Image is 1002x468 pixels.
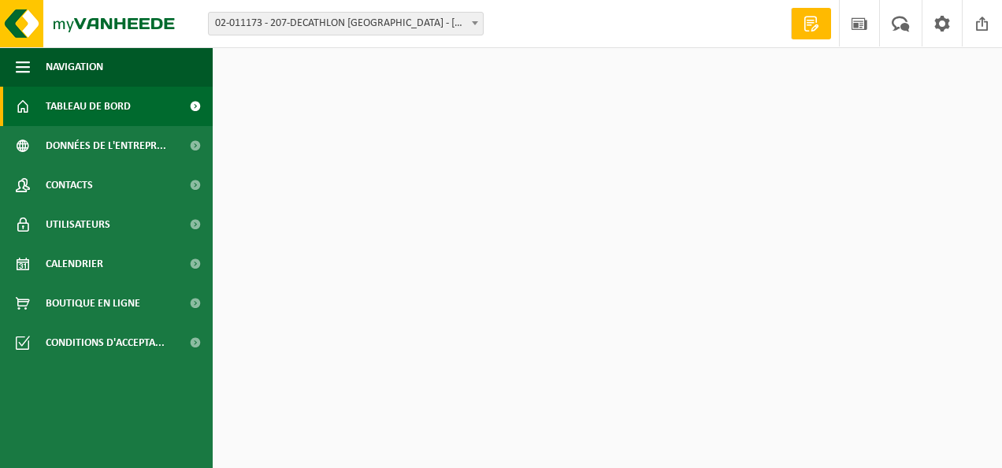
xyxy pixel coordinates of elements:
span: Conditions d'accepta... [46,323,165,362]
span: Tableau de bord [46,87,131,126]
span: Contacts [46,165,93,205]
span: Calendrier [46,244,103,284]
span: Navigation [46,47,103,87]
span: Boutique en ligne [46,284,140,323]
span: Utilisateurs [46,205,110,244]
span: Données de l'entrepr... [46,126,166,165]
span: 02-011173 - 207-DECATHLON CHATELINEAU - CHÂTELET [209,13,483,35]
span: 02-011173 - 207-DECATHLON CHATELINEAU - CHÂTELET [208,12,484,35]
